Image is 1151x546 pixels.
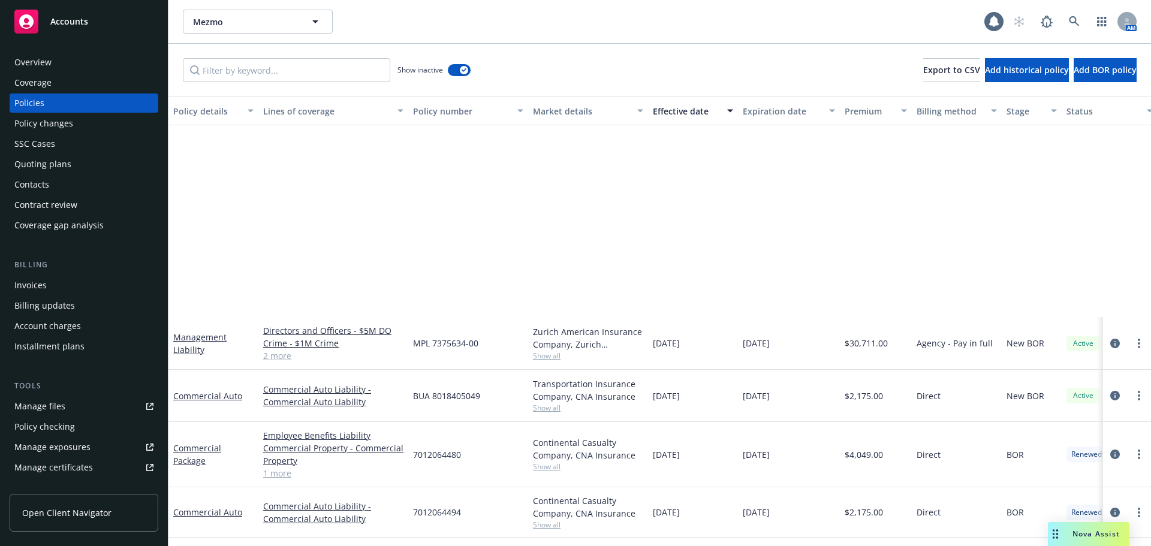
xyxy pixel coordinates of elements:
span: $4,049.00 [845,448,883,461]
a: circleInformation [1108,336,1122,351]
span: Show all [533,520,643,530]
span: $30,711.00 [845,337,888,349]
span: Renewed [1071,449,1102,460]
a: more [1132,388,1146,403]
a: Commercial Package [173,442,221,466]
a: Policy changes [10,114,158,133]
span: Show all [533,351,643,361]
span: Active [1071,338,1095,349]
a: Contract review [10,195,158,215]
button: Policy details [168,96,258,125]
a: Employee Benefits Liability [263,429,403,442]
span: Add BOR policy [1074,64,1137,76]
div: Market details [533,105,630,117]
div: Lines of coverage [263,105,390,117]
a: Switch app [1090,10,1114,34]
div: Installment plans [14,337,85,356]
a: Coverage [10,73,158,92]
div: Invoices [14,276,47,295]
a: Invoices [10,276,158,295]
div: Coverage [14,73,52,92]
a: 2 more [263,349,403,362]
a: Policy checking [10,417,158,436]
span: [DATE] [653,390,680,402]
div: Coverage gap analysis [14,216,104,235]
span: 7012064494 [413,506,461,518]
span: Direct [917,448,941,461]
a: Quoting plans [10,155,158,174]
div: Drag to move [1048,522,1063,546]
button: Mezmo [183,10,333,34]
a: circleInformation [1108,505,1122,520]
button: Nova Assist [1048,522,1129,546]
div: Contacts [14,175,49,194]
span: [DATE] [743,337,770,349]
div: Effective date [653,105,720,117]
span: Nova Assist [1072,529,1120,539]
div: Contract review [14,195,77,215]
div: Manage claims [14,478,75,497]
span: Accounts [50,17,88,26]
a: more [1132,447,1146,461]
div: Policy changes [14,114,73,133]
span: BUA 8018405049 [413,390,480,402]
a: Management Liability [173,331,227,355]
span: $2,175.00 [845,506,883,518]
a: more [1132,505,1146,520]
span: $2,175.00 [845,390,883,402]
div: Policy number [413,105,510,117]
span: Export to CSV [923,64,980,76]
input: Filter by keyword... [183,58,390,82]
div: Continental Casualty Company, CNA Insurance [533,436,643,461]
span: Show all [533,461,643,472]
div: Overview [14,53,52,72]
a: Directors and Officers - $5M DO [263,324,403,337]
a: Manage exposures [10,438,158,457]
a: Commercial Auto Liability - Commercial Auto Liability [263,383,403,408]
a: SSC Cases [10,134,158,153]
a: circleInformation [1108,447,1122,461]
a: circleInformation [1108,388,1122,403]
a: Search [1062,10,1086,34]
button: Lines of coverage [258,96,408,125]
button: Expiration date [738,96,840,125]
span: MPL 7375634-00 [413,337,478,349]
a: Manage claims [10,478,158,497]
a: Billing updates [10,296,158,315]
a: more [1132,336,1146,351]
button: Effective date [648,96,738,125]
a: 1 more [263,467,403,479]
a: Commercial Property - Commercial Property [263,442,403,467]
a: Overview [10,53,158,72]
span: New BOR [1007,337,1044,349]
a: Policies [10,93,158,113]
div: Billing method [917,105,984,117]
span: Mezmo [193,16,297,28]
span: Direct [917,390,941,402]
a: Commercial Auto Liability - Commercial Auto Liability [263,500,403,525]
span: Agency - Pay in full [917,337,993,349]
a: Commercial Auto [173,390,242,402]
span: Show all [533,403,643,413]
div: Transportation Insurance Company, CNA Insurance [533,378,643,403]
div: Zurich American Insurance Company, Zurich Insurance Group, Amwins [533,325,643,351]
span: BOR [1007,506,1024,518]
span: 7012064480 [413,448,461,461]
span: Show inactive [397,65,443,75]
div: Policies [14,93,44,113]
span: [DATE] [653,448,680,461]
span: Renewed [1071,507,1102,518]
span: Active [1071,390,1095,401]
button: Add BOR policy [1074,58,1137,82]
span: [DATE] [653,337,680,349]
div: SSC Cases [14,134,55,153]
a: Accounts [10,5,158,38]
button: Premium [840,96,912,125]
span: Add historical policy [985,64,1069,76]
span: [DATE] [653,506,680,518]
a: Manage files [10,397,158,416]
div: Billing updates [14,296,75,315]
div: Policy checking [14,417,75,436]
span: Open Client Navigator [22,506,112,519]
